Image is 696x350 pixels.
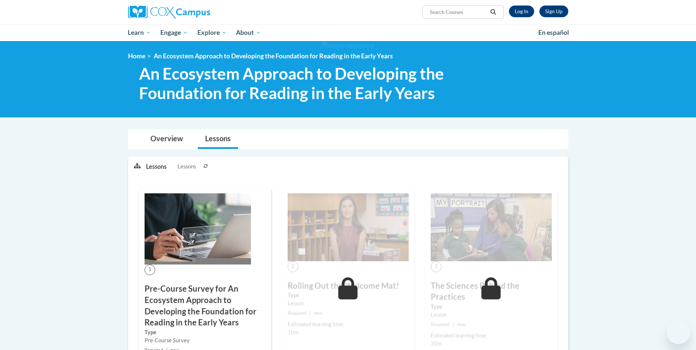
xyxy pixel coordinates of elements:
[288,299,409,307] div: Lesson
[431,311,552,319] div: Lesson
[128,6,267,19] a: Cox Campus
[509,6,534,17] a: Log In
[288,193,409,262] img: Course Image
[667,321,690,344] iframe: Button to launch messaging window
[145,336,266,344] div: Pre-Course Survey
[197,28,227,37] span: Explore
[533,25,574,40] a: En español
[145,193,251,265] img: Course Image
[231,24,266,41] a: About
[488,8,499,17] button: Search
[128,28,151,37] span: Learn
[146,163,167,171] p: Lessons
[154,52,393,60] span: An Ecosystem Approach to Developing the Foundation for Reading in the Early Years
[145,328,266,336] label: Type
[539,6,568,17] a: Register
[288,261,298,272] span: 2
[288,329,299,335] span: 10m
[309,310,311,316] span: |
[128,6,210,19] img: Cox Campus
[457,322,466,327] span: new
[123,24,156,41] a: Learn
[178,163,196,171] span: Lessons
[538,29,569,36] span: En español
[288,280,409,292] h3: Rolling Out the Welcome Mat!
[431,332,552,340] div: Estimated learning time:
[128,52,145,60] a: Home
[236,28,261,37] span: About
[145,265,155,275] span: 1
[156,24,193,41] a: Engage
[117,24,579,41] div: Main menu
[198,130,238,149] a: Lessons
[431,280,552,303] h3: The Sciences Behind the Practices
[431,193,552,262] img: Course Image
[193,24,232,41] a: Explore
[314,310,323,316] span: new
[145,283,266,328] h3: Pre-Course Survey for An Ecosystem Approach to Developing the Foundation for Reading in the Early...
[288,291,409,299] label: Type
[431,261,441,272] span: 3
[452,322,454,327] span: |
[160,28,188,37] span: Engage
[139,64,467,103] span: An Ecosystem Approach to Developing the Foundation for Reading in the Early Years
[429,8,488,17] input: Search Courses
[431,340,442,347] span: 20m
[143,130,190,149] a: Overview
[288,320,409,328] div: Estimated learning time:
[431,322,449,327] span: Required
[288,310,306,316] span: Required
[322,41,374,50] img: Section background
[431,303,552,311] label: Type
